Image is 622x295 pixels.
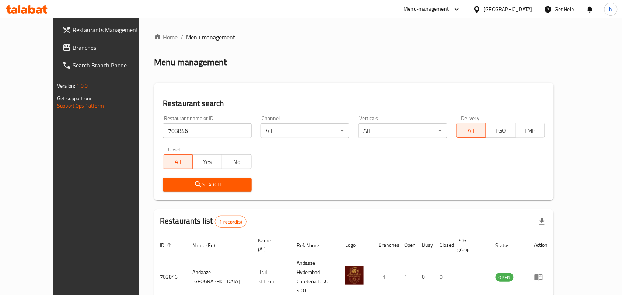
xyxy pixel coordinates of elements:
[163,154,193,169] button: All
[73,43,151,52] span: Branches
[345,266,364,285] img: Andaaze Hyderabad
[169,180,246,189] span: Search
[215,216,247,228] div: Total records count
[261,123,349,138] div: All
[486,123,516,138] button: TGO
[297,241,329,250] span: Ref. Name
[528,234,554,256] th: Action
[489,125,513,136] span: TGO
[57,94,91,103] span: Get support on:
[186,33,235,42] span: Menu management
[56,21,157,39] a: Restaurants Management
[73,61,151,70] span: Search Branch Phone
[398,234,416,256] th: Open
[57,81,75,91] span: Version:
[73,25,151,34] span: Restaurants Management
[160,215,247,228] h2: Restaurants list
[56,56,157,74] a: Search Branch Phone
[168,147,182,152] label: Upsell
[496,273,514,282] div: OPEN
[434,234,451,256] th: Closed
[222,154,252,169] button: No
[609,5,612,13] span: h
[534,273,548,281] div: Menu
[154,33,554,42] nav: breadcrumb
[163,98,545,109] h2: Restaurant search
[76,81,88,91] span: 1.0.0
[192,154,222,169] button: Yes
[163,123,252,138] input: Search for restaurant name or ID..
[258,236,282,254] span: Name (Ar)
[225,157,249,167] span: No
[154,56,227,68] h2: Menu management
[496,241,520,250] span: Status
[457,236,481,254] span: POS group
[416,234,434,256] th: Busy
[57,101,104,110] a: Support.OpsPlatform
[160,241,174,250] span: ID
[484,5,532,13] div: [GEOGRAPHIC_DATA]
[404,5,449,14] div: Menu-management
[459,125,483,136] span: All
[166,157,190,167] span: All
[163,178,252,192] button: Search
[192,241,225,250] span: Name (En)
[154,33,178,42] a: Home
[461,116,480,121] label: Delivery
[56,39,157,56] a: Branches
[196,157,219,167] span: Yes
[515,123,545,138] button: TMP
[215,218,247,225] span: 1 record(s)
[339,234,373,256] th: Logo
[373,234,398,256] th: Branches
[181,33,183,42] li: /
[518,125,542,136] span: TMP
[358,123,447,138] div: All
[456,123,486,138] button: All
[533,213,551,231] div: Export file
[496,273,514,282] span: OPEN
